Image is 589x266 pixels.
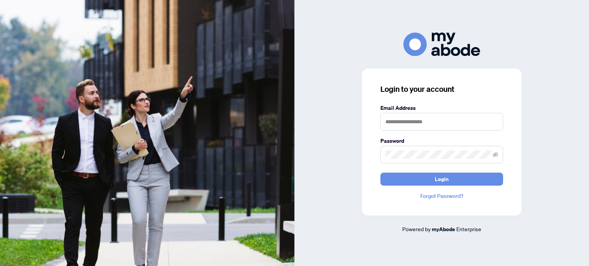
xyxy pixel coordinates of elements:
[402,225,431,232] span: Powered by
[435,173,449,185] span: Login
[380,84,503,95] h3: Login to your account
[456,225,481,232] span: Enterprise
[380,173,503,186] button: Login
[380,192,503,200] a: Forgot Password?
[380,104,503,112] label: Email Address
[432,225,455,233] a: myAbode
[380,137,503,145] label: Password
[403,33,480,56] img: ma-logo
[493,152,498,157] span: eye-invisible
